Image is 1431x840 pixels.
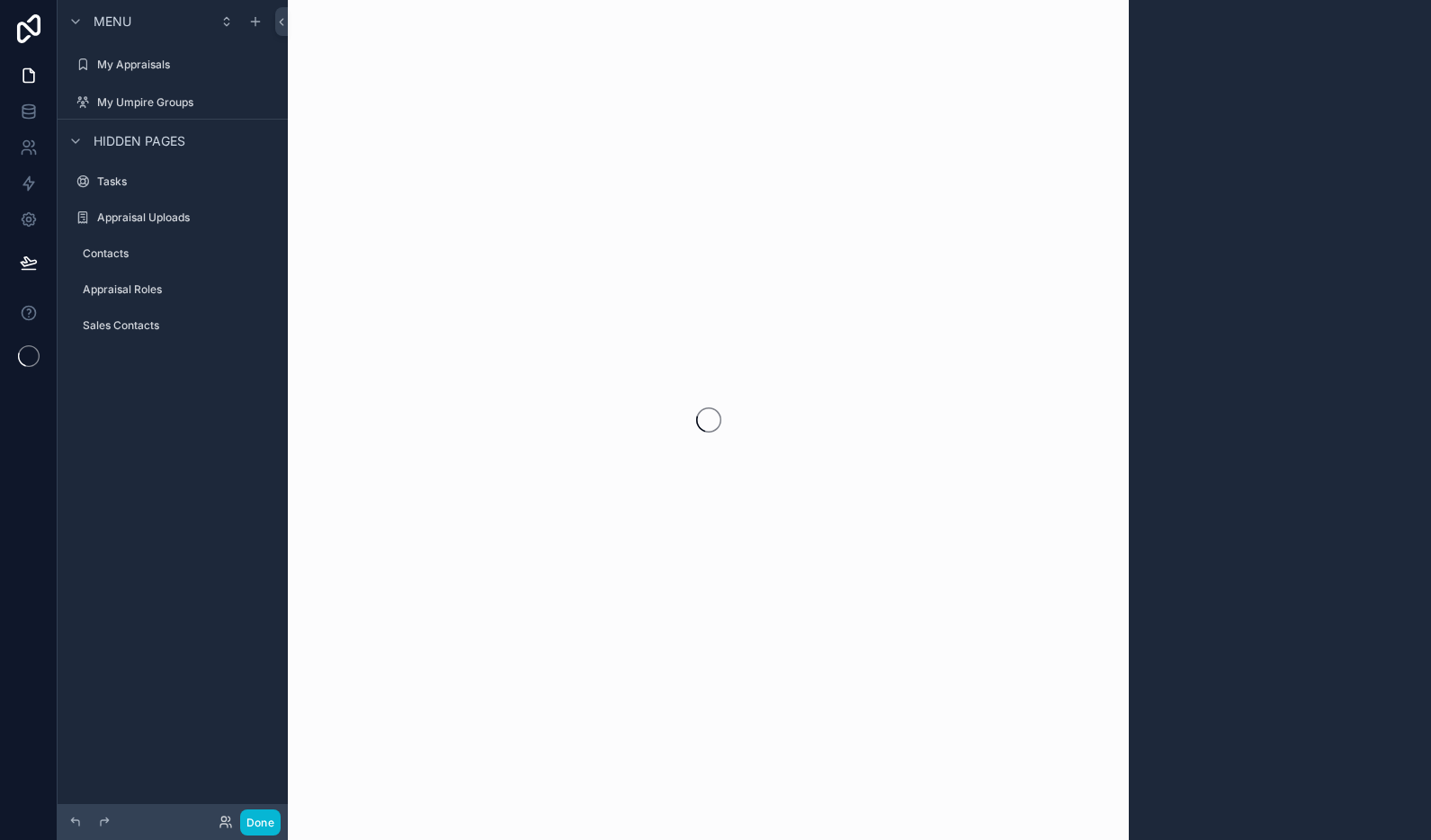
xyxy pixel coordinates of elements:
label: My Appraisals [97,58,273,72]
label: My Umpire Groups [97,95,273,110]
label: Tasks [97,174,273,189]
a: My Appraisals [68,50,277,79]
button: Done [240,809,281,836]
a: Tasks [68,167,277,196]
label: Contacts [83,246,273,261]
a: Sales Contacts [68,311,277,340]
a: Appraisal Uploads [68,203,277,232]
a: My Umpire Groups [68,88,277,117]
span: Menu [94,13,131,31]
label: Appraisal Roles [83,282,273,297]
label: Appraisal Uploads [97,210,273,225]
span: Hidden pages [94,132,185,150]
a: Contacts [68,239,277,268]
a: Appraisal Roles [68,275,277,304]
label: Sales Contacts [83,318,273,333]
